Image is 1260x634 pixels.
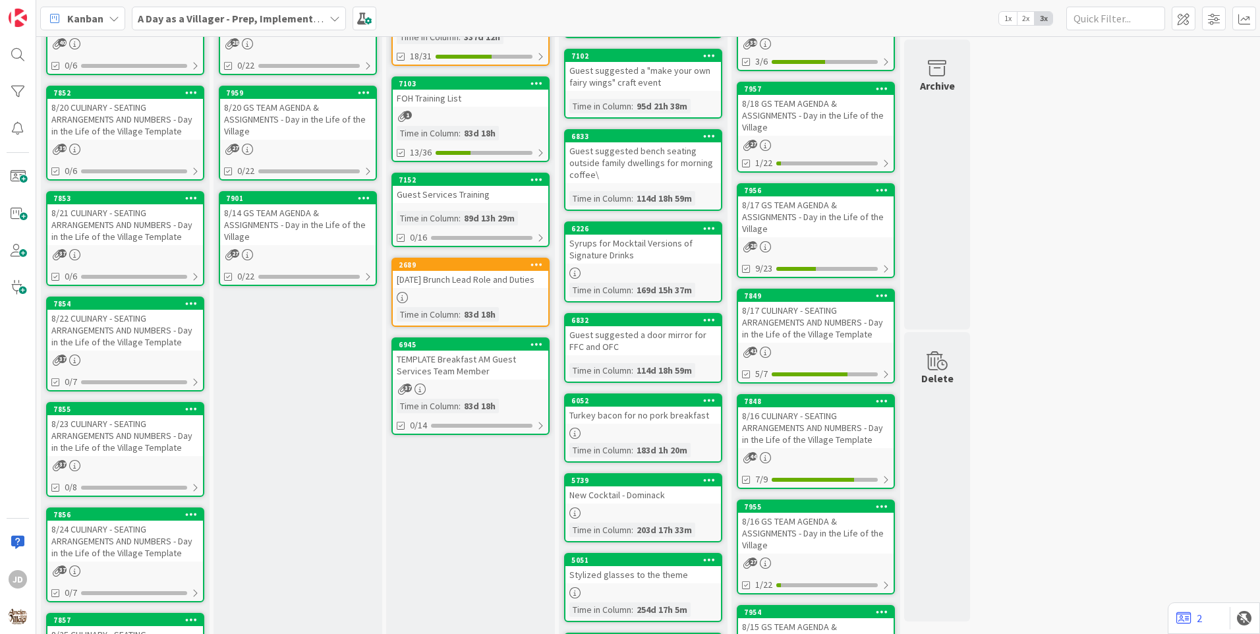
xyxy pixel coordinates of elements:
div: 8/23 CULINARY - SEATING ARRANGEMENTS AND NUMBERS - Day in the Life of the Village Template [47,415,203,456]
div: 89d 13h 29m [461,211,518,225]
div: 8/24 CULINARY - SEATING ARRANGEMENTS AND NUMBERS - Day in the Life of the Village Template [47,521,203,562]
div: 6052 [565,395,721,407]
div: 6833 [571,132,721,141]
div: 79018/14 GS TEAM AGENDA & ASSIGNMENTS - Day in the Life of the Village [220,192,376,245]
a: 78498/17 CULINARY - SEATING ARRANGEMENTS AND NUMBERS - Day in the Life of the Village Template5/7 [737,289,895,384]
div: 169d 15h 37m [633,283,695,297]
div: 7152 [399,175,548,185]
span: 7/9 [755,473,768,486]
div: 78498/17 CULINARY - SEATING ARRANGEMENTS AND NUMBERS - Day in the Life of the Village Template [738,290,894,343]
div: 7856 [53,510,203,519]
div: 8/22 CULINARY - SEATING ARRANGEMENTS AND NUMBERS - Day in the Life of the Village Template [47,310,203,351]
div: 78548/22 CULINARY - SEATING ARRANGEMENTS AND NUMBERS - Day in the Life of the Village Template [47,298,203,351]
span: 0/14 [410,418,427,432]
span: 44 [749,452,757,461]
div: 83d 18h [461,307,499,322]
div: 7102 [571,51,721,61]
div: 114d 18h 59m [633,363,695,378]
span: 40 [58,38,67,47]
span: 0/22 [237,270,254,283]
div: 7849 [744,291,894,301]
a: 79568/17 GS TEAM AGENDA & ASSIGNMENTS - Day in the Life of the Village9/23 [737,183,895,278]
span: 1/22 [755,578,772,592]
span: 0/7 [65,375,77,389]
a: 78528/20 CULINARY - SEATING ARRANGEMENTS AND NUMBERS - Day in the Life of the Village Template0/6 [46,86,204,181]
span: 2x [1017,12,1035,25]
div: 7855 [47,403,203,415]
div: 183d 1h 20m [633,443,691,457]
a: 5739New Cocktail - DominackTime in Column:203d 17h 33m [564,473,722,542]
div: Time in Column [569,191,631,206]
div: 8/16 CULINARY - SEATING ARRANGEMENTS AND NUMBERS - Day in the Life of the Village Template [738,407,894,448]
div: 78568/24 CULINARY - SEATING ARRANGEMENTS AND NUMBERS - Day in the Life of the Village Template [47,509,203,562]
div: Time in Column [397,211,459,225]
div: 7853 [53,194,203,203]
a: 79578/18 GS TEAM AGENDA & ASSIGNMENTS - Day in the Life of the Village1/22 [737,82,895,173]
div: JD [9,570,27,589]
div: 7901 [220,192,376,204]
div: 2689 [399,260,548,270]
div: 7854 [47,298,203,310]
div: Time in Column [397,307,459,322]
div: 7957 [738,83,894,95]
div: 8/16 GS TEAM AGENDA & ASSIGNMENTS - Day in the Life of the Village [738,513,894,554]
span: 39 [58,144,67,152]
div: 78538/21 CULINARY - SEATING ARRANGEMENTS AND NUMBERS - Day in the Life of the Village Template [47,192,203,245]
div: Guest suggested bench seating outside family dwellings for morning coffee\ [565,142,721,183]
div: 7848 [744,397,894,406]
div: Time in Column [569,363,631,378]
span: : [631,363,633,378]
div: 6226 [565,223,721,235]
span: 13/36 [410,146,432,159]
div: 6832 [565,314,721,326]
div: 79578/18 GS TEAM AGENDA & ASSIGNMENTS - Day in the Life of the Village [738,83,894,136]
div: 6832Guest suggested a door mirror for FFC and OFC [565,314,721,355]
div: 114d 18h 59m [633,191,695,206]
span: 0/8 [65,480,77,494]
span: : [631,283,633,297]
a: 6052Turkey bacon for no pork breakfastTime in Column:183d 1h 20m [564,393,722,463]
div: Turkey bacon for no pork breakfast [565,407,721,424]
span: 0/6 [65,270,77,283]
a: 78538/21 CULINARY - SEATING ARRANGEMENTS AND NUMBERS - Day in the Life of the Village Template0/6 [46,191,204,286]
div: 7852 [47,87,203,99]
span: 1/22 [755,156,772,170]
div: FOH Training List [393,90,548,107]
div: 7152 [393,174,548,186]
span: 9/23 [755,262,772,275]
span: 0/22 [237,164,254,178]
div: 7954 [744,608,894,617]
span: 27 [749,558,757,566]
div: Guest Services Training [393,186,548,203]
div: 7956 [744,186,894,195]
div: 7852 [53,88,203,98]
a: 7102Guest suggested a "make your own fairy wings" craft eventTime in Column:95d 21h 38m [564,49,722,119]
div: Time in Column [569,443,631,457]
img: avatar [9,607,27,625]
div: 254d 17h 5m [633,602,691,617]
div: 7849 [738,290,894,302]
a: 78488/16 CULINARY - SEATING ARRANGEMENTS AND NUMBERS - Day in the Life of the Village Template7/9 [737,394,895,489]
div: 6945 [399,340,548,349]
input: Quick Filter... [1066,7,1165,30]
a: 6945TEMPLATE Breakfast AM Guest Services Team MemberTime in Column:83d 18h0/14 [391,337,550,435]
a: 78558/23 CULINARY - SEATING ARRANGEMENTS AND NUMBERS - Day in the Life of the Village Template0/8 [46,402,204,497]
span: 0/6 [65,59,77,72]
div: 7955 [738,501,894,513]
div: Time in Column [397,126,459,140]
span: : [631,523,633,537]
div: Time in Column [569,283,631,297]
div: 8/14 GS TEAM AGENDA & ASSIGNMENTS - Day in the Life of the Village [220,204,376,245]
div: 7954 [738,606,894,618]
span: 37 [58,355,67,363]
div: Time in Column [569,602,631,617]
span: 0/7 [65,586,77,600]
span: 27 [231,144,239,152]
div: 6052 [571,396,721,405]
span: 37 [58,460,67,469]
div: 7857 [53,616,203,625]
div: Guest suggested a door mirror for FFC and OFC [565,326,721,355]
div: 5051 [565,554,721,566]
div: Time in Column [569,99,631,113]
div: New Cocktail - Dominack [565,486,721,504]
